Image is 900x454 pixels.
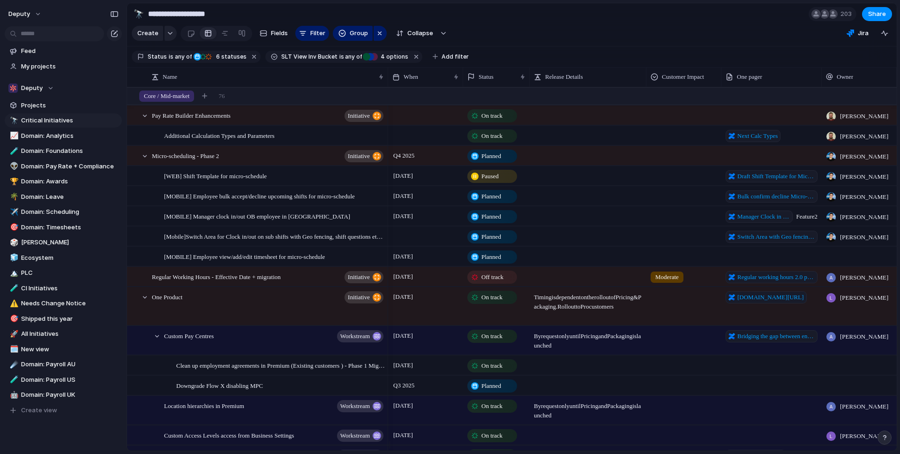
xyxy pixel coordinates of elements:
span: Filter [310,29,325,38]
div: 🏔️PLC [5,266,122,280]
span: Planned [481,192,501,201]
span: [DATE] [391,430,415,441]
button: 🎯 [8,314,18,324]
a: 🎯Shipped this year [5,312,122,326]
div: 🤖Domain: Payroll UK [5,388,122,402]
button: 👽 [8,162,18,171]
span: 4 [378,53,386,60]
span: [PERSON_NAME] [21,238,119,247]
div: 🧊 [10,252,16,263]
span: Q3 2025 [391,380,417,391]
span: Bridging the gap between enterprise and premium - Location Hierarchies Pay Centers and Export [737,332,815,341]
span: PLC [21,268,119,278]
span: [PERSON_NAME] [840,402,888,411]
button: 📈 [8,131,18,141]
span: [PERSON_NAME] [840,132,888,141]
div: 🧪 [10,146,16,157]
span: All Initiatives [21,329,119,339]
span: Regular Working Hours - Effective Date + migration [152,271,281,282]
span: Next Calc Types [737,131,778,141]
span: On track [481,293,502,302]
span: SLT View Inv Bucket [281,53,337,61]
span: is [169,53,173,61]
span: initiative [348,109,370,122]
span: Domain: Pay Rate + Compliance [21,162,119,171]
button: 🏔️ [8,268,18,278]
a: 🚀All Initiatives [5,327,122,341]
span: Needs Change Notice [21,299,119,308]
button: ☄️ [8,360,18,369]
a: Bridging the gap between enterprise and premium - Location Hierarchies Pay Centers and Export [726,330,817,342]
span: [DATE] [391,190,415,202]
span: One pager [737,72,762,82]
span: Shipped this year [21,314,119,324]
span: Deputy [21,83,43,93]
span: New view [21,345,119,354]
span: workstream [340,330,370,343]
a: 🧊Ecosystem [5,251,122,265]
button: Collapse [390,26,438,41]
span: [WEB] Shift Template for micro-schedule [164,170,267,181]
span: [PERSON_NAME] [840,332,888,341]
span: Downgrade Flow X disabling MPC [176,380,263,391]
span: On track [481,361,502,371]
span: Planned [481,151,501,161]
button: initiative [345,110,383,122]
span: [DATE] [391,251,415,262]
a: 🌴Domain: Leave [5,190,122,204]
a: 🗓️New view [5,342,122,356]
span: Release Details [545,72,583,82]
span: Owner [837,72,853,82]
span: Custom Pay Centres [164,330,214,341]
span: On track [481,131,502,141]
span: Micro-scheduling - Phase 2 [152,150,219,161]
button: 🏆 [8,177,18,186]
div: 🚀 [10,329,16,340]
button: deputy [4,7,46,22]
span: Bulk confirm decline Micro-schedule via Mobile [737,192,815,201]
span: When [404,72,418,82]
a: 👽Domain: Pay Rate + Compliance [5,159,122,174]
button: initiative [345,271,383,283]
a: Draft Shift Template for Micro-schedule [726,170,817,182]
a: 🧪Domain: Foundations [5,144,122,158]
span: options [378,53,408,61]
div: ⚠️ [10,298,16,309]
span: [PERSON_NAME] [840,293,888,303]
span: [MOBILE] Manager clock in/out OB employee in [GEOGRAPHIC_DATA] [164,211,350,221]
span: On track [481,431,502,440]
a: 🧪Domain: Payroll US [5,373,122,387]
span: Custom Access Levels access from Business Settings [164,430,294,440]
span: any of [173,53,192,61]
span: Critical Initiatives [21,116,119,125]
button: 🧊 [8,253,18,263]
div: 🎲 [10,237,16,248]
button: Add filter [427,50,474,63]
a: Feed [5,44,122,58]
a: 🎲[PERSON_NAME] [5,235,122,250]
span: initiative [348,271,370,284]
a: ✈️Domain: Scheduling [5,205,122,219]
div: 🤖 [10,390,16,401]
button: 🎯 [8,223,18,232]
button: initiative [345,150,383,162]
span: Name [163,72,177,82]
button: 🧪 [8,284,18,293]
button: 🔭 [8,116,18,125]
span: Clean up employment agreements in Premium (Existing customers ) - Phase 1 Migration [176,360,385,371]
button: 🗓️ [8,345,18,354]
span: Domain: Payroll AU [21,360,119,369]
div: 🎯Domain: Timesheets [5,220,122,235]
span: [Mobile]Switch Area for Clock in/out on sub shifts with Geo fencing, shift questions etc from sub... [164,231,385,242]
a: ☄️Domain: Payroll AU [5,357,122,371]
div: 🏆Domain: Awards [5,174,122,189]
span: Timing is dependent on the roll out of Pricing & Packaging. Roll out to Pro customers [530,288,646,311]
span: [PERSON_NAME] [840,192,888,202]
span: Domain: Foundations [21,146,119,156]
button: 🤖 [8,390,18,400]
